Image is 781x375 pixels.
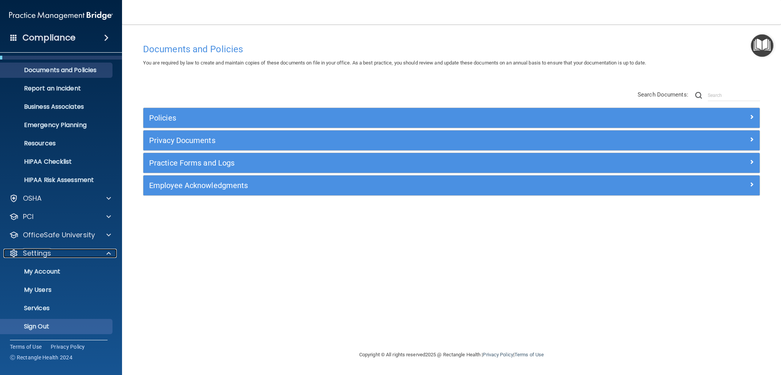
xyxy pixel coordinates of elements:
a: Practice Forms and Logs [149,157,754,169]
a: Employee Acknowledgments [149,179,754,192]
p: HIPAA Risk Assessment [5,176,109,184]
p: PCI [23,212,34,221]
p: OfficeSafe University [23,230,95,240]
iframe: Drift Widget Chat Controller [649,321,772,351]
h4: Documents and Policies [143,44,760,54]
p: My Account [5,268,109,275]
h5: Practice Forms and Logs [149,159,600,167]
img: ic-search.3b580494.png [695,92,702,99]
p: Documents and Policies [5,66,109,74]
p: HIPAA Checklist [5,158,109,166]
h4: Compliance [22,32,76,43]
a: Terms of Use [514,352,544,357]
a: OfficeSafe University [9,230,111,240]
p: Settings [23,249,51,258]
p: Emergency Planning [5,121,109,129]
h5: Employee Acknowledgments [149,181,600,190]
a: PCI [9,212,111,221]
div: Copyright © All rights reserved 2025 @ Rectangle Health | | [312,343,591,367]
span: You are required by law to create and maintain copies of these documents on file in your office. ... [143,60,646,66]
p: My Users [5,286,109,294]
a: Privacy Documents [149,134,754,146]
p: Business Associates [5,103,109,111]
input: Search [708,90,760,101]
button: Open Resource Center [751,34,773,57]
a: Privacy Policy [483,352,513,357]
a: OSHA [9,194,111,203]
p: Report an Incident [5,85,109,92]
span: Search Documents: [638,91,688,98]
a: Settings [9,249,111,258]
p: Services [5,304,109,312]
span: Ⓒ Rectangle Health 2024 [10,354,72,361]
img: PMB logo [9,8,113,23]
a: Privacy Policy [51,343,85,351]
h5: Policies [149,114,600,122]
a: Policies [149,112,754,124]
h5: Privacy Documents [149,136,600,145]
p: Resources [5,140,109,147]
p: Sign Out [5,323,109,330]
a: Terms of Use [10,343,42,351]
p: OSHA [23,194,42,203]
